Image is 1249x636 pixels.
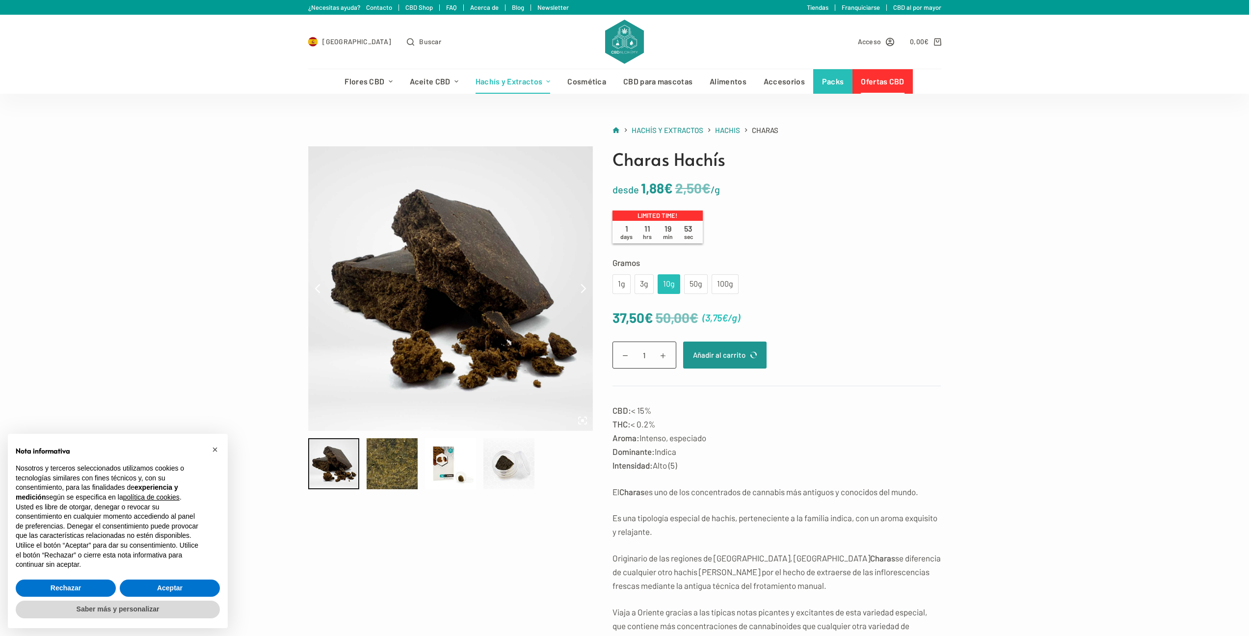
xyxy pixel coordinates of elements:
label: Gramos [612,256,941,269]
a: Select Country [308,36,392,47]
a: Aceite CBD [401,69,467,94]
a: Cosmética [559,69,615,94]
a: Packs [813,69,852,94]
a: ¿Necesitas ayuda? Contacto [308,3,392,11]
span: 19 [658,224,678,240]
span: Buscar [419,36,441,47]
img: ES Flag [308,37,318,47]
input: Cantidad de productos [612,342,676,369]
span: [GEOGRAPHIC_DATA] [322,36,391,47]
span: desde [612,184,639,195]
a: Tiendas [807,3,828,11]
span: Charas [752,124,778,136]
a: Hachís y Extractos [467,69,559,94]
img: CBD Alchemy [605,20,643,64]
bdi: 1,88 [641,180,673,196]
a: Blog [512,3,524,11]
strong: CBD: [612,405,631,415]
div: 1g [618,278,625,291]
nav: Menú de cabecera [336,69,913,94]
span: Hachís y Extractos [632,126,703,134]
p: Originario de las regiones de [GEOGRAPHIC_DATA], [GEOGRAPHIC_DATA] se diferencia de cualquier otr... [612,551,941,592]
span: 1 [616,224,637,240]
bdi: 50,00 [656,309,698,326]
span: days [620,233,633,240]
p: Utilice el botón “Aceptar” para dar su consentimiento. Utilice el botón “Rechazar” o cierre esta ... [16,541,204,570]
a: Ofertas CBD [852,69,913,94]
p: Usted es libre de otorgar, denegar o revocar su consentimiento en cualquier momento accediendo al... [16,503,204,541]
strong: experiencia y medición [16,483,178,501]
span: € [924,37,929,46]
span: × [212,444,218,455]
a: Hachís y Extractos [632,124,703,136]
span: € [664,180,673,196]
a: Acerca de [470,3,499,11]
button: Aceptar [120,580,220,597]
img: Charas - Product Picture [308,146,593,431]
span: 11 [637,224,658,240]
span: Hachis [715,126,740,134]
bdi: 37,50 [612,309,653,326]
p: < 15% < 0.2% Intenso, especiado Indica Alto (5) [612,403,941,472]
a: Hachis [715,124,740,136]
span: sec [684,233,693,240]
span: € [644,309,653,326]
strong: Aroma: [612,433,639,443]
div: 50g [690,278,702,291]
a: FAQ [446,3,457,11]
a: CBD para mascotas [615,69,701,94]
h1: Charas Hachís [612,146,941,172]
strong: Charas [870,553,895,563]
bdi: 2,50 [675,180,711,196]
div: 10g [664,278,674,291]
p: Nosotros y terceros seleccionados utilizamos cookies o tecnologías similares con fines técnicos y... [16,464,204,502]
button: Cerrar esta nota informativa [207,442,223,457]
bdi: 0,00 [910,37,929,46]
span: /g [711,184,720,195]
a: Carro de compra [910,36,941,47]
p: El es uno de los concentrados de cannabis más antiguos y conocidos del mundo. [612,485,941,499]
div: 100g [718,278,733,291]
div: 3g [640,278,648,291]
strong: Charas [619,487,644,497]
span: Acceso [858,36,881,47]
a: Acceso [858,36,895,47]
a: Newsletter [537,3,569,11]
span: /g [728,312,737,323]
a: CBD Shop [405,3,433,11]
button: Saber más y personalizar [16,601,220,618]
a: Alimentos [701,69,755,94]
span: 53 [678,224,699,240]
a: política de cookies [123,493,180,501]
strong: Dominante: [612,447,655,456]
p: Es una tipología especial de hachís, perteneciente a la familia indica, con un aroma exquisito y ... [612,511,941,538]
span: min [663,233,673,240]
strong: Intensidad: [612,460,653,470]
span: € [702,180,711,196]
button: Rechazar [16,580,116,597]
h2: Nota informativa [16,446,204,456]
a: Franquiciarse [842,3,880,11]
p: Limited time! [612,211,703,221]
bdi: 3,75 [705,312,728,323]
button: Añadir al carrito [683,342,767,369]
button: Abrir formulario de búsqueda [407,36,441,47]
span: ( ) [702,310,740,326]
a: Flores CBD [336,69,401,94]
span: hrs [643,233,652,240]
a: CBD al por mayor [893,3,941,11]
span: € [690,309,698,326]
strong: THC: [612,419,631,429]
a: Accesorios [755,69,813,94]
span: € [722,312,728,323]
